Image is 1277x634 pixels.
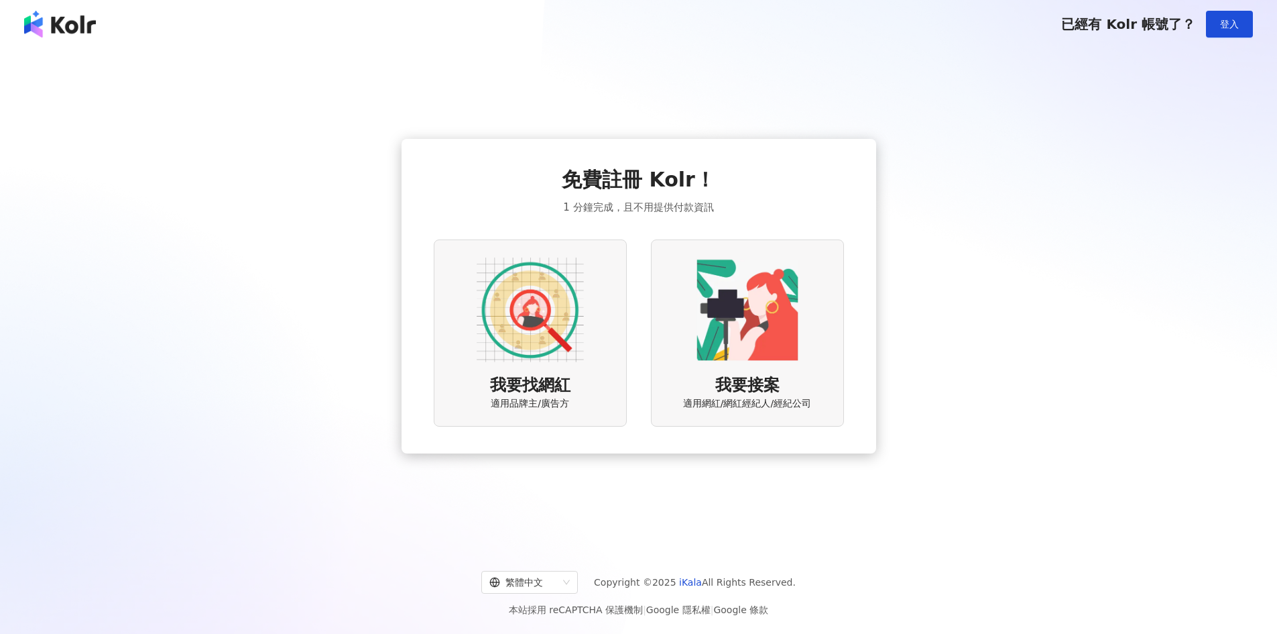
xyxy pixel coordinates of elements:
[24,11,96,38] img: logo
[491,397,569,411] span: 適用品牌主/廣告方
[562,166,715,194] span: 免費註冊 Kolr！
[679,577,702,588] a: iKala
[1061,16,1195,32] span: 已經有 Kolr 帳號了？
[490,374,570,397] span: 我要找網紅
[477,256,584,364] img: AD identity option
[1220,19,1239,30] span: 登入
[489,572,558,593] div: 繁體中文
[711,604,714,615] span: |
[563,199,713,215] span: 1 分鐘完成，且不用提供付款資訊
[683,397,811,411] span: 適用網紅/網紅經紀人/經紀公司
[594,574,796,590] span: Copyright © 2025 All Rights Reserved.
[1206,11,1253,38] button: 登入
[694,256,801,364] img: KOL identity option
[643,604,646,615] span: |
[715,374,780,397] span: 我要接案
[509,602,768,618] span: 本站採用 reCAPTCHA 保護機制
[713,604,768,615] a: Google 條款
[646,604,711,615] a: Google 隱私權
